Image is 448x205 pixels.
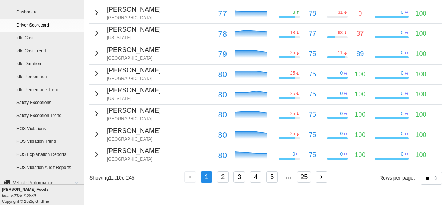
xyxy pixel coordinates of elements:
p: [PERSON_NAME] [107,85,161,96]
p: 0 [401,9,404,16]
p: [GEOGRAPHIC_DATA] [107,156,161,162]
a: Dashboard [13,6,84,19]
p: [US_STATE] [107,96,161,102]
a: Safety Exceptions [13,96,84,109]
p: 100 [355,89,365,100]
a: Safety Exception Trend [13,109,84,122]
button: 25 [297,171,311,183]
button: 1 [201,171,212,183]
p: 77 [218,7,227,20]
p: 25 [290,70,295,76]
p: 0 [293,151,295,157]
p: 100 [416,69,427,80]
p: 75 [309,49,316,59]
p: 80 [218,149,227,162]
p: 100 [355,110,365,120]
p: [GEOGRAPHIC_DATA] [107,116,161,122]
p: 75 [309,130,316,140]
p: 0 [401,70,404,76]
p: 25 [290,111,295,117]
p: [PERSON_NAME] [107,25,161,35]
p: 0 [401,131,404,137]
a: HOS Violations [13,122,84,136]
p: 25 [290,50,295,56]
p: 0 [401,30,404,36]
a: Idle Cost Trend [13,45,84,58]
p: 100 [355,69,365,80]
p: [PERSON_NAME] [107,106,161,116]
i: beta v.2025.6.2839 [2,193,36,198]
p: 80 [218,129,227,141]
a: Idle Cost [13,32,84,45]
p: 75 [309,89,316,100]
p: 75 [309,150,316,160]
p: 77 [309,29,316,39]
p: 25 [290,131,295,137]
button: 5 [266,171,278,183]
p: Rows per page: [379,174,415,181]
a: Driver Scorecard [13,19,84,32]
p: 80 [218,68,227,81]
button: 3 [233,171,245,183]
p: [GEOGRAPHIC_DATA] [107,55,161,61]
button: [PERSON_NAME][GEOGRAPHIC_DATA] [92,45,161,61]
p: 100 [416,89,427,100]
p: 25 [290,91,295,97]
button: [PERSON_NAME][US_STATE] [92,25,161,41]
p: [PERSON_NAME] [107,65,161,76]
a: Idle Percentage Trend [13,84,84,97]
p: 0 [358,9,362,19]
p: 75 [309,69,316,80]
button: [PERSON_NAME][GEOGRAPHIC_DATA] [92,106,161,122]
p: 0 [340,70,343,76]
p: 100 [416,130,427,140]
p: 0 [401,91,404,97]
a: HOS Violation Trend [13,135,84,148]
p: 11 [338,50,343,56]
b: [PERSON_NAME] Foods [2,187,48,192]
p: 3 [293,9,295,16]
p: 0 [340,151,343,157]
p: 100 [416,29,427,39]
p: [PERSON_NAME] [107,126,161,136]
p: 100 [416,9,427,19]
p: 80 [218,108,227,121]
a: Idle Duration [13,57,84,71]
p: 100 [355,130,365,140]
p: [PERSON_NAME] [107,5,161,15]
button: 4 [250,171,261,183]
p: 100 [416,110,427,120]
p: 63 [338,30,343,36]
p: [GEOGRAPHIC_DATA] [107,136,161,142]
p: 78 [218,28,227,40]
p: [GEOGRAPHIC_DATA] [107,76,161,82]
p: 75 [309,110,316,120]
p: [US_STATE] [107,35,161,41]
p: 0 [401,111,404,117]
p: 0 [340,111,343,117]
p: 79 [218,48,227,60]
button: [PERSON_NAME][US_STATE] [92,85,161,102]
button: [PERSON_NAME][GEOGRAPHIC_DATA] [92,5,161,21]
p: 89 [356,49,364,59]
p: 100 [416,150,427,160]
p: 0 [340,91,343,97]
p: 31 [338,9,343,16]
button: [PERSON_NAME][GEOGRAPHIC_DATA] [92,126,161,142]
a: HOS Explanation Reports [13,148,84,161]
p: Showing 1 ... 10 of 245 [89,174,135,181]
p: 100 [416,49,427,59]
p: 78 [309,9,316,19]
p: 0 [401,151,404,157]
button: [PERSON_NAME][GEOGRAPHIC_DATA] [92,146,161,162]
p: 37 [356,29,364,39]
button: [PERSON_NAME][GEOGRAPHIC_DATA] [92,65,161,82]
p: 0 [340,131,343,137]
p: [PERSON_NAME] [107,146,161,156]
p: [PERSON_NAME] [107,45,161,55]
button: 2 [217,171,229,183]
a: Idle Percentage [13,71,84,84]
div: Copyright © 2025, Gridline [2,186,84,204]
p: 100 [355,150,365,160]
p: 13 [290,30,295,36]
